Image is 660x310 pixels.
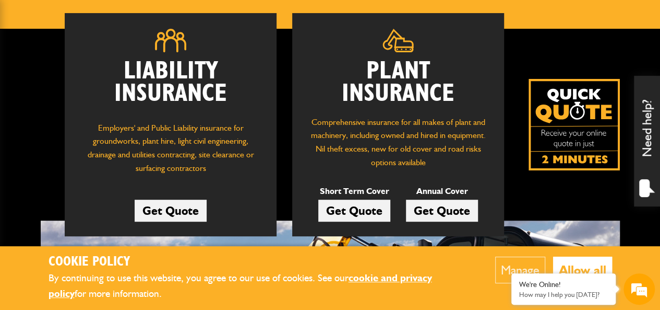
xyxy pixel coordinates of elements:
div: Need help? [634,76,660,206]
a: Get Quote [135,200,207,222]
button: Manage [495,257,545,283]
p: By continuing to use this website, you agree to our use of cookies. See our for more information. [49,270,463,302]
img: Quick Quote [529,79,620,170]
p: Short Term Cover [318,185,390,198]
p: Comprehensive insurance for all makes of plant and machinery, including owned and hired in equipm... [308,116,488,169]
h2: Liability Insurance [80,60,261,111]
a: Get your insurance quote isn just 2-minutes [529,79,620,170]
a: Get Quote [318,200,390,222]
a: cookie and privacy policy [49,272,432,300]
h2: Plant Insurance [308,60,488,105]
div: We're Online! [519,280,608,289]
button: Allow all [553,257,612,283]
a: Get Quote [406,200,478,222]
p: Annual Cover [406,185,478,198]
p: Employers' and Public Liability insurance for groundworks, plant hire, light civil engineering, d... [80,121,261,180]
p: How may I help you today? [519,291,608,298]
h2: Cookie Policy [49,254,463,270]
